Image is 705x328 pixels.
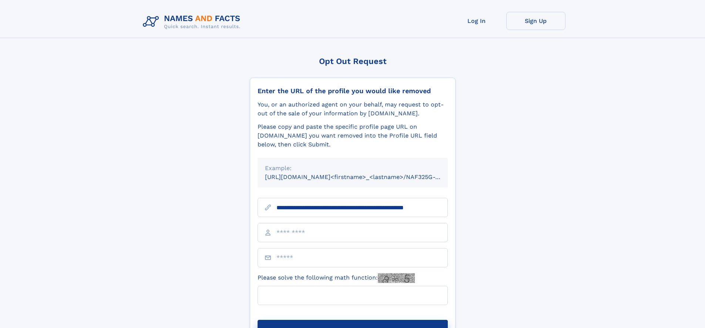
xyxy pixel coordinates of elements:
small: [URL][DOMAIN_NAME]<firstname>_<lastname>/NAF325G-xxxxxxxx [265,173,462,180]
div: Example: [265,164,440,173]
a: Log In [447,12,506,30]
div: Please copy and paste the specific profile page URL on [DOMAIN_NAME] you want removed into the Pr... [258,122,448,149]
div: Enter the URL of the profile you would like removed [258,87,448,95]
div: You, or an authorized agent on your behalf, may request to opt-out of the sale of your informatio... [258,100,448,118]
a: Sign Up [506,12,565,30]
div: Opt Out Request [250,57,456,66]
label: Please solve the following math function: [258,273,415,283]
img: Logo Names and Facts [140,12,246,32]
